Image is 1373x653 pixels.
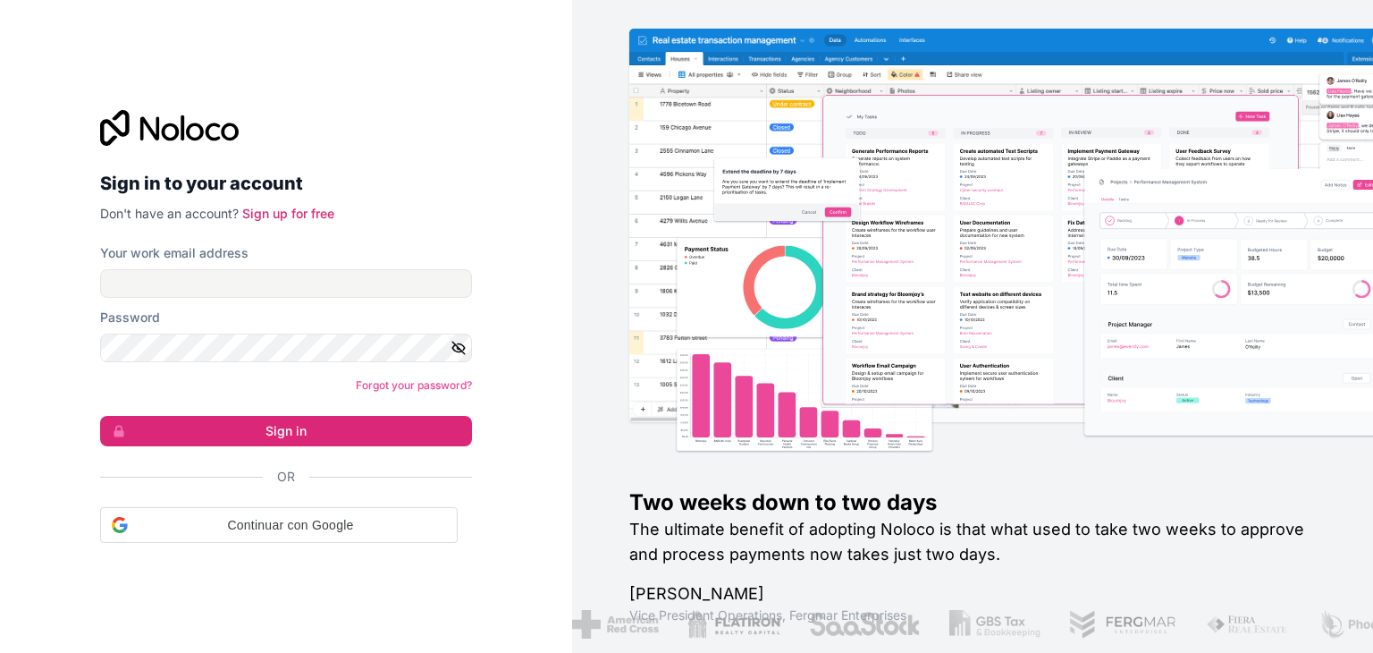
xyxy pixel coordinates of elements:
[242,206,334,221] a: Sign up for free
[356,378,472,392] a: Forgot your password?
[100,244,248,262] label: Your work email address
[135,516,446,535] span: Continuar con Google
[100,167,472,199] h2: Sign in to your account
[100,309,160,326] label: Password
[100,507,458,543] div: Continuar con Google
[100,269,472,298] input: Email address
[100,334,472,362] input: Password
[629,581,1316,606] h1: [PERSON_NAME]
[572,610,659,639] img: /assets/american-red-cross-BAupjrZR.png
[629,488,1316,517] h1: Two weeks down to two days
[629,517,1316,567] h2: The ultimate benefit of adopting Noloco is that what used to take two weeks to approve and proces...
[100,416,472,446] button: Sign in
[629,606,1316,624] h1: Vice President Operations , Fergmar Enterprises
[277,468,295,486] span: Or
[100,206,239,221] span: Don't have an account?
